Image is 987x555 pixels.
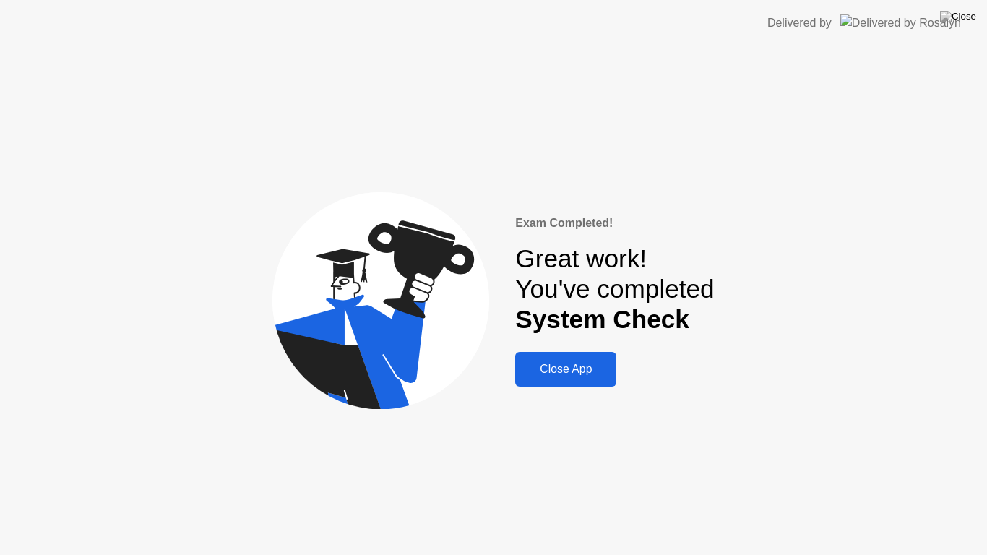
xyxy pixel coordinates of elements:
div: Great work! You've completed [515,244,714,335]
b: System Check [515,305,689,333]
div: Exam Completed! [515,215,714,232]
div: Close App [520,363,612,376]
div: Delivered by [767,14,832,32]
img: Delivered by Rosalyn [840,14,961,31]
img: Close [940,11,976,22]
button: Close App [515,352,616,387]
